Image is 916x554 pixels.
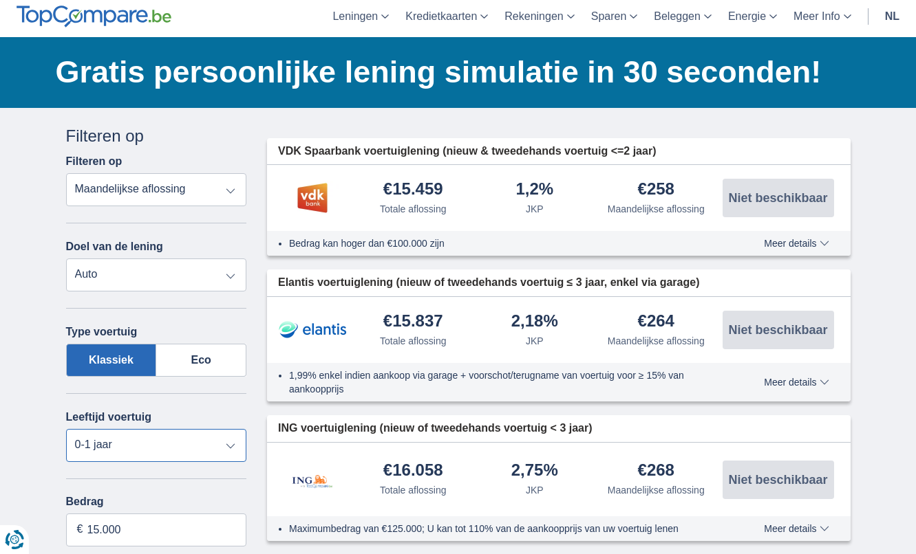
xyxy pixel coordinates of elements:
[754,238,839,249] button: Meer details
[728,324,827,336] span: Niet beschikbaar
[66,326,138,338] label: Type voertuig
[383,181,443,199] div: €15.459
[17,5,171,27] img: TopCompare
[278,275,700,291] span: Elantis voertuiglening (nieuw of tweedehands voertuig ≤ 3 jaar, enkel via garage)
[764,239,829,248] span: Meer details
[278,456,347,502] img: product.pl.alt ING
[638,462,674,480] div: €268
[66,344,157,377] label: Klassiek
[608,202,705,216] div: Maandelijkse aflossing
[723,179,834,217] button: Niet beschikbaar
[278,421,593,436] span: ING voertuiglening (nieuw of tweedehands voertuig < 3 jaar)
[728,192,827,204] span: Niet beschikbaar
[728,474,827,486] span: Niet beschikbaar
[526,483,544,497] div: JKP
[764,524,829,533] span: Meer details
[66,496,247,508] label: Bedrag
[380,483,447,497] div: Totale aflossing
[608,483,705,497] div: Maandelijkse aflossing
[278,144,656,159] span: VDK Spaarbank voertuiglening (nieuw & tweedehands voertuig <=2 jaar)
[723,461,834,499] button: Niet beschikbaar
[754,377,839,388] button: Meer details
[289,236,714,250] li: Bedrag kan hoger dan €100.000 zijn
[638,181,674,199] div: €258
[383,313,443,331] div: €15.837
[764,377,829,387] span: Meer details
[511,313,558,331] div: 2,18%
[526,202,544,216] div: JKP
[638,313,674,331] div: €264
[66,124,247,148] div: Filteren op
[156,344,246,377] label: Eco
[66,155,123,168] label: Filteren op
[278,181,347,215] img: product.pl.alt VDK bank
[515,181,553,199] div: 1,2%
[380,202,447,216] div: Totale aflossing
[526,334,544,348] div: JKP
[754,523,839,534] button: Meer details
[56,51,851,93] h1: Gratis persoonlijke lening simulatie in 30 seconden!
[278,313,347,347] img: product.pl.alt Elantis
[289,368,714,396] li: 1,99% enkel indien aankoop via garage + voorschot/terugname van voertuig voor ≥ 15% van aankoopprijs
[77,522,83,538] span: €
[383,462,443,480] div: €16.058
[511,462,558,480] div: 2,75%
[289,522,714,535] li: Maximumbedrag van €125.000; U kan tot 110% van de aankoopprijs van uw voertuig lenen
[608,334,705,348] div: Maandelijkse aflossing
[66,241,163,253] label: Doel van de lening
[66,411,151,423] label: Leeftijd voertuig
[723,311,834,349] button: Niet beschikbaar
[380,334,447,348] div: Totale aflossing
